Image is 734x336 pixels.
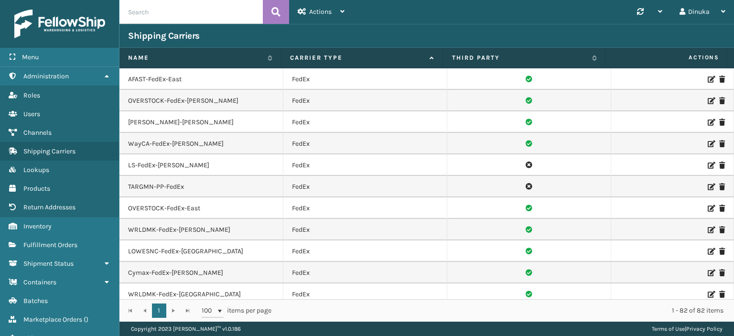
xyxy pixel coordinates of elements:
span: Containers [23,278,56,286]
span: Roles [23,91,40,99]
i: Delete [719,76,725,83]
span: Menu [22,53,39,61]
td: FedEx [283,154,447,176]
label: Third Party [452,54,587,62]
span: Products [23,184,50,193]
td: FedEx [283,111,447,133]
td: FedEx [283,283,447,305]
td: FedEx [283,90,447,111]
div: | [652,322,723,336]
h3: Shipping Carriers [128,30,200,42]
span: Shipping Carriers [23,147,76,155]
span: Lookups [23,166,49,174]
i: Delete [719,270,725,276]
span: Users [23,110,40,118]
label: Carrier Type [290,54,425,62]
span: Batches [23,297,48,305]
td: FedEx [283,68,447,90]
i: Delete [719,248,725,255]
i: Delete [719,119,725,126]
i: Delete [719,162,725,169]
span: Administration [23,72,69,80]
i: Delete [719,227,725,233]
i: Edit [708,205,713,212]
i: Edit [708,98,713,104]
div: 1 - 82 of 82 items [285,306,723,315]
i: Edit [708,270,713,276]
i: Delete [719,291,725,298]
a: Privacy Policy [686,325,723,332]
i: Edit [708,227,713,233]
td: Cymax-FedEx-[PERSON_NAME] [119,262,283,283]
p: Copyright 2023 [PERSON_NAME]™ v 1.0.186 [131,322,241,336]
i: Edit [708,162,713,169]
span: Inventory [23,222,52,230]
span: 100 [202,306,216,315]
td: AFAST-FedEx-East [119,68,283,90]
span: Return Addresses [23,203,76,211]
i: Delete [719,205,725,212]
td: FedEx [283,176,447,197]
td: FedEx [283,240,447,262]
i: Edit [708,141,713,147]
i: Edit [708,248,713,255]
td: OVERSTOCK-FedEx-[PERSON_NAME] [119,90,283,111]
td: LS-FedEx-[PERSON_NAME] [119,154,283,176]
td: [PERSON_NAME]-[PERSON_NAME] [119,111,283,133]
i: Delete [719,184,725,190]
label: Name [128,54,263,62]
td: WRLDMK-FedEx-[PERSON_NAME] [119,219,283,240]
td: WayCA-FedEx-[PERSON_NAME] [119,133,283,154]
span: Actions [609,50,725,65]
span: items per page [202,303,271,318]
span: Channels [23,129,52,137]
a: Terms of Use [652,325,685,332]
td: FedEx [283,133,447,154]
i: Delete [719,98,725,104]
span: Fulfillment Orders [23,241,77,249]
span: ( ) [84,315,88,324]
i: Edit [708,291,713,298]
td: TARGMN-PP-FedEx [119,176,283,197]
i: Edit [708,76,713,83]
span: Actions [309,8,332,16]
td: WRLDMK-FedEx-[GEOGRAPHIC_DATA] [119,283,283,305]
a: 1 [152,303,166,318]
td: FedEx [283,197,447,219]
i: Edit [708,119,713,126]
td: FedEx [283,262,447,283]
span: Shipment Status [23,260,74,268]
td: FedEx [283,219,447,240]
img: logo [14,10,105,38]
i: Edit [708,184,713,190]
td: LOWESNC-FedEx-[GEOGRAPHIC_DATA] [119,240,283,262]
i: Delete [719,141,725,147]
span: Marketplace Orders [23,315,82,324]
td: OVERSTOCK-FedEx-East [119,197,283,219]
